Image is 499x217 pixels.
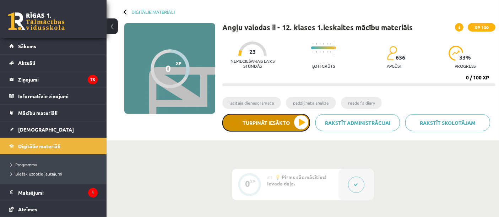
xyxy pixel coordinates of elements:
a: Biežāk uzdotie jautājumi [11,171,99,177]
span: 33 % [459,54,471,61]
a: Sākums [9,38,98,54]
img: icon-progress-161ccf0a02000e728c5f80fcf4c31c7af3da0e1684b2b1d7c360e028c24a22f1.svg [449,46,464,61]
span: 23 [249,49,256,55]
span: 636 [396,54,405,61]
i: 75 [88,75,98,84]
span: 💡 Pirms sāc mācīties! Ievada daļa. [267,174,327,187]
span: [DEMOGRAPHIC_DATA] [18,126,74,133]
a: Aktuāli [9,55,98,71]
a: Digitālie materiāli [9,138,98,154]
span: XP 100 [468,23,495,32]
p: apgūst [387,63,402,68]
li: padziļināta analīze [286,97,336,109]
img: students-c634bb4e5e11cddfef0936a35e636f08e4e9abd3cc4e673bd6f9a4125e45ecb1.svg [387,46,397,61]
span: Digitālie materiāli [18,143,60,149]
p: progress [455,63,476,68]
img: icon-short-line-57e1e144782c952c97e751825c79c345078a6d821885a25fce030b3d8c18986b.svg [323,43,324,45]
a: Rakstīt skolotājam [405,114,490,131]
img: icon-short-line-57e1e144782c952c97e751825c79c345078a6d821885a25fce030b3d8c18986b.svg [323,51,324,53]
img: icon-short-line-57e1e144782c952c97e751825c79c345078a6d821885a25fce030b3d8c18986b.svg [313,51,313,53]
a: Informatīvie ziņojumi [9,88,98,104]
a: Digitālie materiāli [131,9,175,15]
img: icon-short-line-57e1e144782c952c97e751825c79c345078a6d821885a25fce030b3d8c18986b.svg [327,51,327,53]
legend: Ziņojumi [18,71,98,88]
img: icon-short-line-57e1e144782c952c97e751825c79c345078a6d821885a25fce030b3d8c18986b.svg [327,43,327,45]
p: Ļoti grūts [312,63,335,68]
span: XP [176,61,181,66]
img: icon-short-line-57e1e144782c952c97e751825c79c345078a6d821885a25fce030b3d8c18986b.svg [330,51,331,53]
div: XP [250,179,255,183]
span: Mācību materiāli [18,110,58,116]
span: #1 [267,174,273,180]
img: icon-short-line-57e1e144782c952c97e751825c79c345078a6d821885a25fce030b3d8c18986b.svg [330,43,331,45]
a: [DEMOGRAPHIC_DATA] [9,121,98,138]
img: icon-short-line-57e1e144782c952c97e751825c79c345078a6d821885a25fce030b3d8c18986b.svg [316,51,317,53]
span: Sākums [18,43,36,49]
a: Maksājumi1 [9,184,98,201]
img: icon-short-line-57e1e144782c952c97e751825c79c345078a6d821885a25fce030b3d8c18986b.svg [320,51,320,53]
a: Programma [11,161,99,168]
div: 0 [245,180,250,187]
h1: Angļu valodas ii - 12. klases 1.ieskaites mācību materiāls [222,23,413,32]
button: Turpināt iesākto [222,114,310,132]
li: lasītāja dienasgrāmata [222,97,281,109]
span: Aktuāli [18,60,35,66]
a: Rakstīt administrācijai [315,114,400,131]
p: Nepieciešamais laiks stundās [222,59,283,68]
img: icon-short-line-57e1e144782c952c97e751825c79c345078a6d821885a25fce030b3d8c18986b.svg [320,43,320,45]
a: Ziņojumi75 [9,71,98,88]
legend: Informatīvie ziņojumi [18,88,98,104]
img: icon-short-line-57e1e144782c952c97e751825c79c345078a6d821885a25fce030b3d8c18986b.svg [313,43,313,45]
legend: Maksājumi [18,184,98,201]
span: Atzīmes [18,206,37,212]
div: 0 [166,63,171,74]
li: reader’s diary [341,97,382,109]
a: Rīgas 1. Tālmācības vidusskola [8,12,65,30]
img: icon-short-line-57e1e144782c952c97e751825c79c345078a6d821885a25fce030b3d8c18986b.svg [316,43,317,45]
span: Programma [11,162,37,167]
span: Biežāk uzdotie jautājumi [11,171,62,177]
a: Mācību materiāli [9,105,98,121]
i: 1 [88,188,98,197]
